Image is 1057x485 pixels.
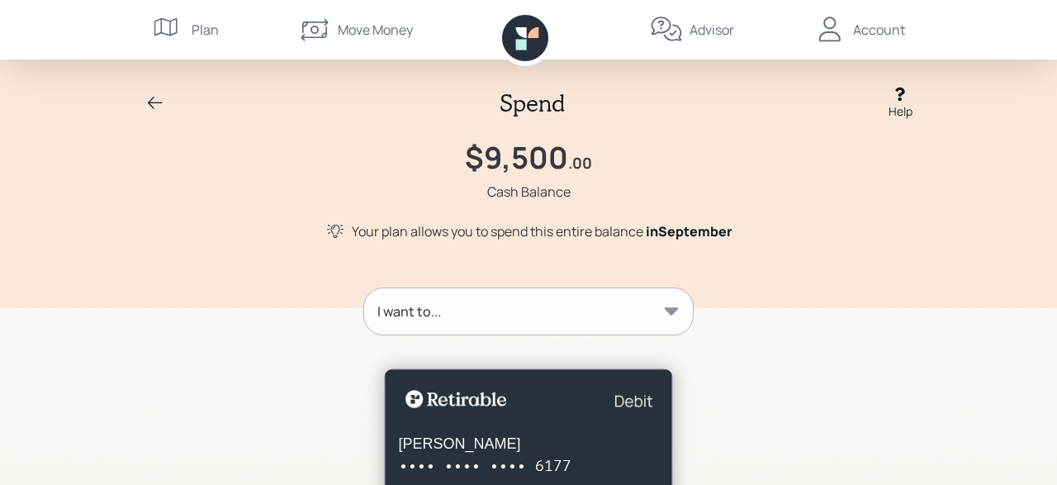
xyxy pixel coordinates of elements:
div: Plan [192,20,219,40]
span: in September [646,222,732,240]
div: Advisor [690,20,734,40]
div: Cash Balance [487,182,571,202]
div: Your plan allows you to spend this entire balance [352,221,732,241]
h1: $9,500 [465,140,568,175]
h4: .00 [568,155,592,173]
div: Help [889,102,912,120]
div: Move Money [338,20,413,40]
div: Account [853,20,905,40]
div: I want to... [377,302,441,321]
h2: Spend [500,89,565,117]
